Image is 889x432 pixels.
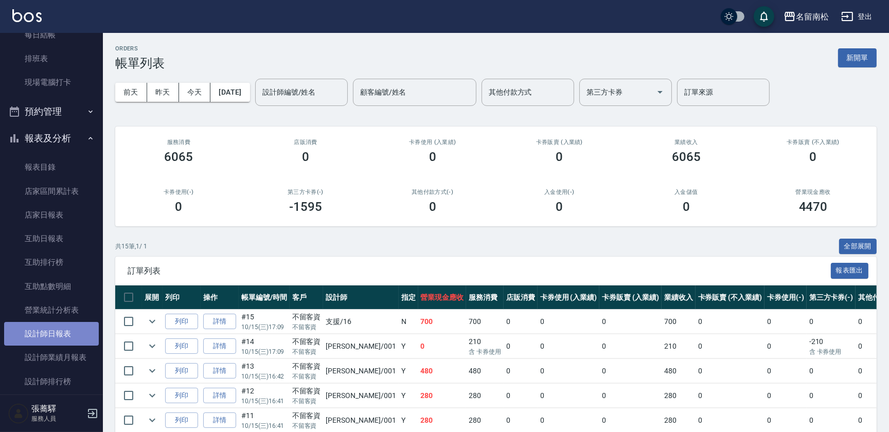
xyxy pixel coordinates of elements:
[599,384,662,408] td: 0
[504,334,538,358] td: 0
[145,314,160,329] button: expand row
[696,310,764,334] td: 0
[239,285,290,310] th: 帳單編號/時間
[764,285,807,310] th: 卡券使用(-)
[418,384,467,408] td: 280
[764,359,807,383] td: 0
[163,285,201,310] th: 列印
[255,189,357,195] h2: 第三方卡券(-)
[239,334,290,358] td: #14
[764,384,807,408] td: 0
[4,179,99,203] a: 店家區間累計表
[399,285,418,310] th: 指定
[142,285,163,310] th: 展開
[128,266,831,276] span: 訂單列表
[807,310,856,334] td: 0
[210,83,250,102] button: [DATE]
[239,359,290,383] td: #13
[292,410,321,421] div: 不留客資
[508,139,611,146] h2: 卡券販賣 (入業績)
[504,384,538,408] td: 0
[662,359,696,383] td: 480
[764,334,807,358] td: 0
[538,334,600,358] td: 0
[399,310,418,334] td: N
[838,52,877,62] a: 新開單
[754,6,774,27] button: save
[128,139,230,146] h3: 服務消費
[239,384,290,408] td: #12
[599,310,662,334] td: 0
[469,347,501,356] p: 含 卡券使用
[429,200,436,214] h3: 0
[466,334,504,358] td: 210
[289,200,322,214] h3: -1595
[4,155,99,179] a: 報表目錄
[399,359,418,383] td: Y
[538,310,600,334] td: 0
[241,322,287,332] p: 10/15 (三) 17:09
[599,359,662,383] td: 0
[292,421,321,430] p: 不留客資
[4,203,99,227] a: 店家日報表
[4,370,99,393] a: 設計師排行榜
[796,10,829,23] div: 名留南松
[179,83,211,102] button: 今天
[4,227,99,250] a: 互助日報表
[145,338,160,354] button: expand row
[599,285,662,310] th: 卡券販賣 (入業績)
[241,372,287,381] p: 10/15 (三) 16:42
[4,70,99,94] a: 現場電腦打卡
[762,189,864,195] h2: 營業現金應收
[203,412,236,428] a: 詳情
[12,9,42,22] img: Logo
[323,285,398,310] th: 設計師
[4,250,99,274] a: 互助排行榜
[4,47,99,70] a: 排班表
[4,23,99,47] a: 每日結帳
[292,397,321,406] p: 不留客資
[466,310,504,334] td: 700
[4,275,99,298] a: 互助點數明細
[696,285,764,310] th: 卡券販賣 (不入業績)
[115,242,147,251] p: 共 15 筆, 1 / 1
[838,48,877,67] button: 新開單
[538,384,600,408] td: 0
[779,6,833,27] button: 名留南松
[4,322,99,346] a: 設計師日報表
[538,285,600,310] th: 卡券使用 (入業績)
[556,150,563,164] h3: 0
[418,359,467,383] td: 480
[4,393,99,417] a: 店販抽成明細
[508,189,611,195] h2: 入金使用(-)
[128,189,230,195] h2: 卡券使用(-)
[810,150,817,164] h3: 0
[652,84,668,100] button: Open
[418,334,467,358] td: 0
[807,285,856,310] th: 第三方卡券(-)
[165,363,198,379] button: 列印
[165,338,198,354] button: 列印
[4,346,99,369] a: 設計師業績月報表
[831,263,869,279] button: 報表匯出
[203,388,236,404] a: 詳情
[203,363,236,379] a: 詳情
[175,200,182,214] h3: 0
[4,125,99,152] button: 報表及分析
[4,98,99,125] button: 預約管理
[418,285,467,310] th: 營業現金應收
[145,363,160,379] button: expand row
[203,338,236,354] a: 詳情
[241,421,287,430] p: 10/15 (三) 16:41
[31,414,84,423] p: 服務人員
[839,239,877,255] button: 全部展開
[762,139,864,146] h2: 卡券販賣 (不入業績)
[696,384,764,408] td: 0
[599,334,662,358] td: 0
[201,285,239,310] th: 操作
[672,150,701,164] h3: 6065
[255,139,357,146] h2: 店販消費
[807,359,856,383] td: 0
[662,384,696,408] td: 280
[4,298,99,322] a: 營業統計分析表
